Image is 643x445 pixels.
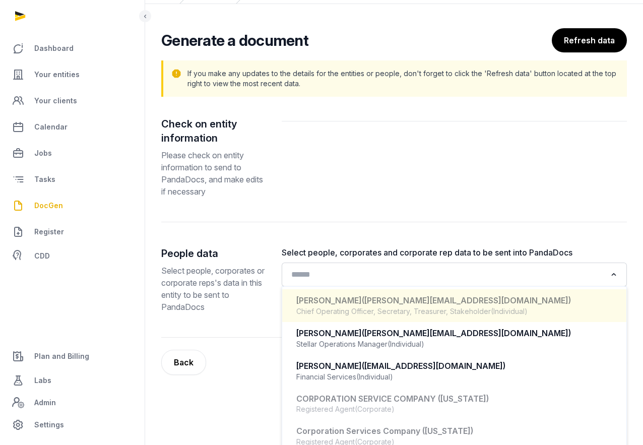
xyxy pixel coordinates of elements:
[34,350,89,362] span: Plan and Billing
[296,372,612,382] div: Financial Services
[34,419,64,431] span: Settings
[362,328,571,338] span: ([PERSON_NAME][EMAIL_ADDRESS][DOMAIN_NAME])
[34,200,63,212] span: DocGen
[34,121,68,133] span: Calendar
[362,361,505,371] span: ([EMAIL_ADDRESS][DOMAIN_NAME])
[296,339,612,349] div: Stellar Operations Manager
[34,173,55,185] span: Tasks
[34,69,80,81] span: Your entities
[8,368,137,393] a: Labs
[8,115,137,139] a: Calendar
[161,31,308,49] h2: Generate a document
[34,374,51,387] span: Labs
[296,393,612,405] div: CORPORATION SERVICE COMPANY ([US_STATE])
[34,42,74,54] span: Dashboard
[8,62,137,87] a: Your entities
[161,117,266,145] h2: Check on entity information
[161,350,206,375] button: Back
[388,339,424,349] span: (Individual)
[8,413,137,437] a: Settings
[356,372,393,382] span: (Individual)
[288,268,606,282] input: Search for option
[8,167,137,192] a: Tasks
[8,344,137,368] a: Plan and Billing
[187,69,619,89] p: If you make any updates to the details for the entities or people, don't forget to click the 'Ref...
[355,404,395,414] span: (Corporate)
[287,266,622,284] div: Search for option
[34,250,50,262] span: CDD
[552,28,627,52] button: Refresh data
[491,306,528,316] span: (Individual)
[296,404,612,414] div: Registered Agent
[34,95,77,107] span: Your clients
[161,265,266,313] p: Select people, corporates or corporate reps's data in this entity to be sent to PandaDocs
[161,149,266,198] p: Please check on entity information to send to PandaDocs, and make edits if necessary
[362,295,571,305] span: ([PERSON_NAME][EMAIL_ADDRESS][DOMAIN_NAME])
[296,360,612,372] div: [PERSON_NAME]
[34,147,52,159] span: Jobs
[8,220,137,244] a: Register
[8,393,137,413] a: Admin
[296,306,612,316] div: Chief Operating Officer, Secretary, Treasurer, Stakeholder
[296,425,612,437] div: Corporation Services Company ([US_STATE])
[8,246,137,266] a: CDD
[8,194,137,218] a: DocGen
[161,246,266,261] h2: People data
[34,397,56,409] span: Admin
[296,295,612,306] div: [PERSON_NAME]
[8,89,137,113] a: Your clients
[34,226,64,238] span: Register
[8,36,137,60] a: Dashboard
[282,246,627,259] label: Select people, corporates and corporate rep data to be sent into PandaDocs
[8,141,137,165] a: Jobs
[296,328,612,339] div: [PERSON_NAME]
